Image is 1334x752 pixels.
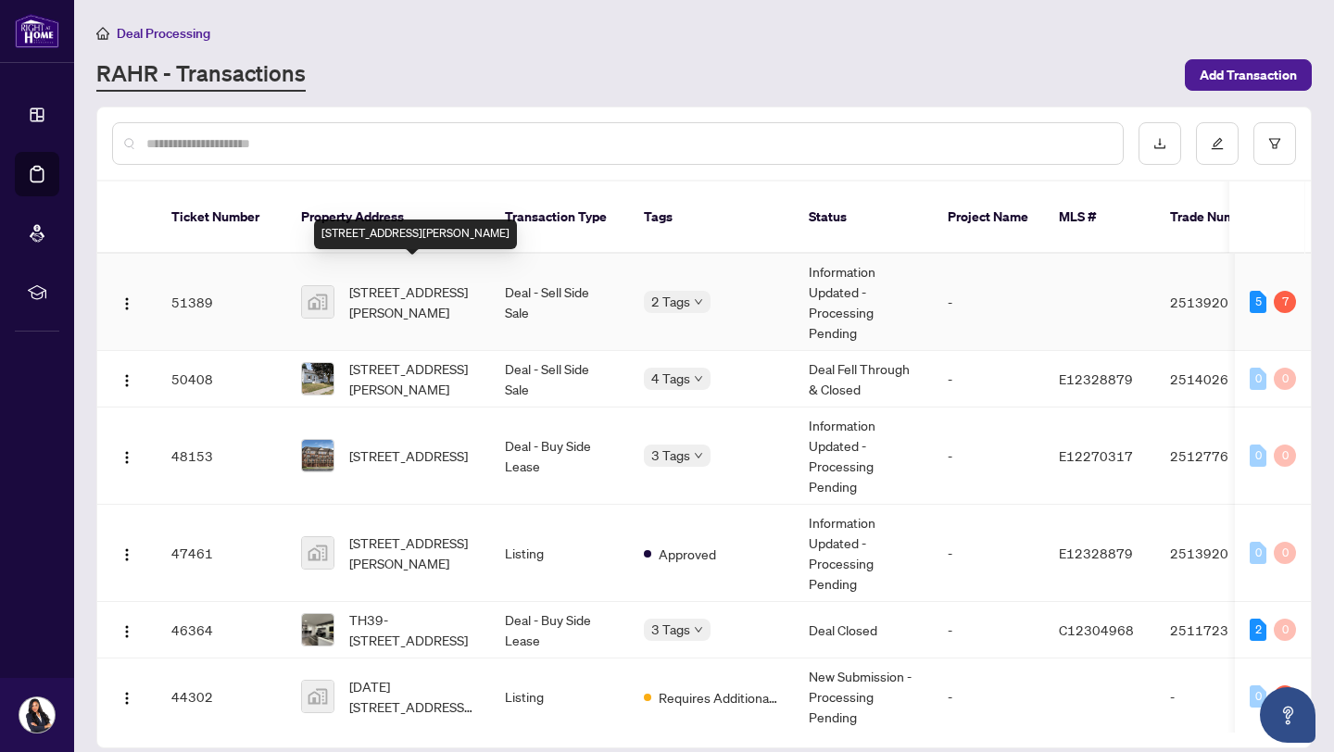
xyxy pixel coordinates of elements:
button: edit [1196,122,1239,165]
img: thumbnail-img [302,614,333,645]
td: - [1155,658,1285,735]
span: Approved [659,544,716,564]
img: thumbnail-img [302,286,333,318]
div: 4 [1274,685,1296,708]
td: - [933,351,1044,407]
span: down [694,374,703,383]
div: 0 [1250,542,1266,564]
td: Deal Closed [794,602,933,658]
span: E12328879 [1059,370,1133,387]
td: 51389 [157,254,286,351]
img: logo [15,14,59,48]
td: 46364 [157,602,286,658]
img: Logo [120,296,134,311]
img: Logo [120,691,134,706]
span: filter [1268,137,1281,150]
button: Logo [112,682,142,711]
th: MLS # [1044,182,1155,254]
td: Information Updated - Processing Pending [794,254,933,351]
button: filter [1253,122,1296,165]
img: thumbnail-img [302,440,333,471]
button: Logo [112,364,142,394]
img: Profile Icon [19,697,55,733]
span: C12304968 [1059,621,1134,638]
td: - [933,407,1044,505]
div: 0 [1274,368,1296,390]
td: 44302 [157,658,286,735]
td: - [933,658,1044,735]
td: 2512776 [1155,407,1285,505]
td: 50408 [157,351,286,407]
span: [STREET_ADDRESS] [349,445,468,466]
td: Deal Fell Through & Closed [794,351,933,407]
th: Property Address [286,182,490,254]
img: Logo [120,450,134,465]
span: 3 Tags [651,619,690,640]
button: Add Transaction [1185,59,1312,91]
td: 2513920 [1155,505,1285,602]
button: Logo [112,615,142,645]
td: 2513920 [1155,254,1285,351]
td: Deal - Sell Side Sale [490,351,629,407]
th: Tags [629,182,794,254]
span: Requires Additional Docs [659,687,779,708]
td: Deal - Buy Side Lease [490,602,629,658]
td: - [933,505,1044,602]
td: Information Updated - Processing Pending [794,505,933,602]
td: - [933,254,1044,351]
button: Logo [112,287,142,317]
div: 0 [1274,619,1296,641]
td: New Submission - Processing Pending [794,658,933,735]
img: Logo [120,547,134,562]
td: 2511723 [1155,602,1285,658]
span: [STREET_ADDRESS][PERSON_NAME] [349,358,475,399]
a: RAHR - Transactions [96,58,306,92]
span: E12328879 [1059,545,1133,561]
div: 5 [1250,291,1266,313]
td: Listing [490,505,629,602]
span: [STREET_ADDRESS][PERSON_NAME] [349,282,475,322]
span: Deal Processing [117,25,210,42]
div: 0 [1250,368,1266,390]
button: download [1139,122,1181,165]
img: thumbnail-img [302,537,333,569]
th: Status [794,182,933,254]
span: E12270317 [1059,447,1133,464]
button: Logo [112,538,142,568]
span: home [96,27,109,40]
td: Listing [490,658,629,735]
span: Add Transaction [1200,60,1297,90]
img: thumbnail-img [302,681,333,712]
div: 0 [1250,445,1266,467]
div: 2 [1250,619,1266,641]
span: 2 Tags [651,291,690,312]
button: Logo [112,441,142,470]
span: download [1153,137,1166,150]
span: [STREET_ADDRESS][PERSON_NAME] [349,533,475,573]
span: 3 Tags [651,445,690,466]
td: Deal - Buy Side Lease [490,407,629,505]
img: Logo [120,373,134,388]
span: down [694,625,703,634]
th: Ticket Number [157,182,286,254]
th: Transaction Type [490,182,629,254]
div: 0 [1250,685,1266,708]
img: thumbnail-img [302,363,333,395]
td: 47461 [157,505,286,602]
div: 0 [1274,542,1296,564]
span: TH39-[STREET_ADDRESS] [349,609,475,650]
td: 48153 [157,407,286,505]
td: Information Updated - Processing Pending [794,407,933,505]
td: Deal - Sell Side Sale [490,254,629,351]
div: [STREET_ADDRESS][PERSON_NAME] [314,219,517,249]
span: edit [1211,137,1224,150]
span: down [694,451,703,460]
span: [DATE][STREET_ADDRESS][DATE] [349,676,475,717]
button: Open asap [1260,687,1315,743]
td: 2514026 [1155,351,1285,407]
span: 4 Tags [651,368,690,389]
th: Project Name [933,182,1044,254]
div: 7 [1274,291,1296,313]
img: Logo [120,624,134,639]
span: down [694,297,703,307]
